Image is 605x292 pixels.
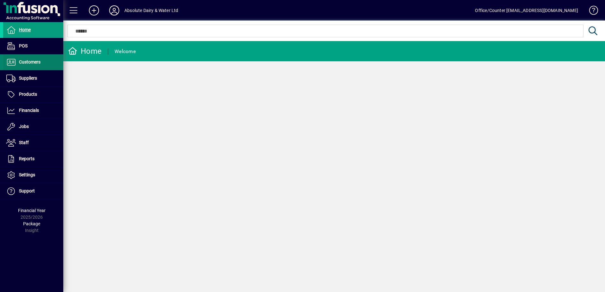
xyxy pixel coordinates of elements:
button: Profile [104,5,124,16]
div: Office/Counter [EMAIL_ADDRESS][DOMAIN_NAME] [475,5,578,15]
div: Home [68,46,102,56]
div: Welcome [115,46,136,57]
div: Absolute Dairy & Water Ltd [124,5,178,15]
a: Products [3,87,63,102]
a: POS [3,38,63,54]
a: Financials [3,103,63,119]
span: POS [19,43,28,48]
a: Staff [3,135,63,151]
span: Settings [19,172,35,177]
span: Customers [19,59,41,64]
a: Knowledge Base [584,1,597,22]
span: Suppliers [19,76,37,81]
a: Support [3,183,63,199]
span: Support [19,188,35,193]
a: Settings [3,167,63,183]
span: Financial Year [18,208,46,213]
span: Package [23,221,40,226]
a: Jobs [3,119,63,135]
span: Financials [19,108,39,113]
span: Reports [19,156,34,161]
span: Staff [19,140,29,145]
a: Suppliers [3,70,63,86]
button: Add [84,5,104,16]
a: Reports [3,151,63,167]
a: Customers [3,54,63,70]
span: Jobs [19,124,29,129]
span: Home [19,27,31,32]
span: Products [19,92,37,97]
